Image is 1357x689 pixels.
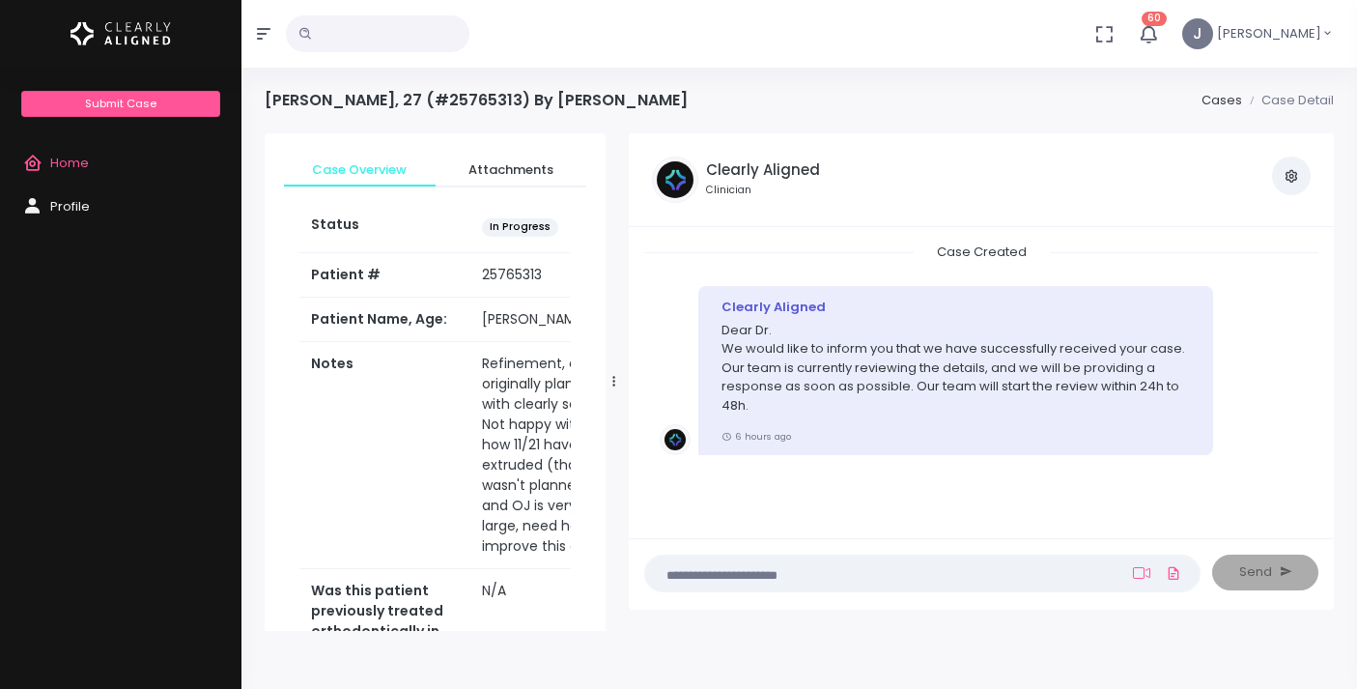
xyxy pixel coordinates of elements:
span: In Progress [482,218,558,237]
span: Case Overview [299,160,420,180]
span: Submit Case [85,96,156,111]
h5: Clearly Aligned [706,161,820,179]
h4: [PERSON_NAME], 27 (#25765313) By [PERSON_NAME] [265,91,688,109]
th: Notes [299,342,470,569]
th: Patient # [299,252,470,298]
span: J [1182,18,1213,49]
span: Home [50,154,89,172]
th: Was this patient previously treated orthodontically in the past? [299,569,470,675]
th: Patient Name, Age: [299,298,470,342]
span: Attachments [451,160,572,180]
span: Case Created [914,237,1050,267]
a: Add Files [1162,556,1185,590]
td: Refinement, case originally planned with clearly select. Not happy with how 11/21 have extruded (... [470,342,624,569]
span: 60 [1142,12,1167,26]
small: Clinician [706,183,820,198]
th: Status [299,203,470,252]
span: Profile [50,197,90,215]
p: Dear Dr. We would like to inform you that we have successfully received your case. Our team is cu... [721,321,1190,416]
small: 6 hours ago [721,430,791,443]
li: Case Detail [1242,91,1334,110]
span: [PERSON_NAME] [1217,24,1321,43]
a: Cases [1202,91,1242,109]
td: N/A [470,569,624,675]
a: Add Loom Video [1129,565,1154,581]
div: Clearly Aligned [721,298,1190,317]
img: Logo Horizontal [71,14,171,54]
td: 25765313 [470,253,624,298]
td: [PERSON_NAME], 27 [470,298,624,342]
a: Submit Case [21,91,219,117]
div: scrollable content [265,133,606,631]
